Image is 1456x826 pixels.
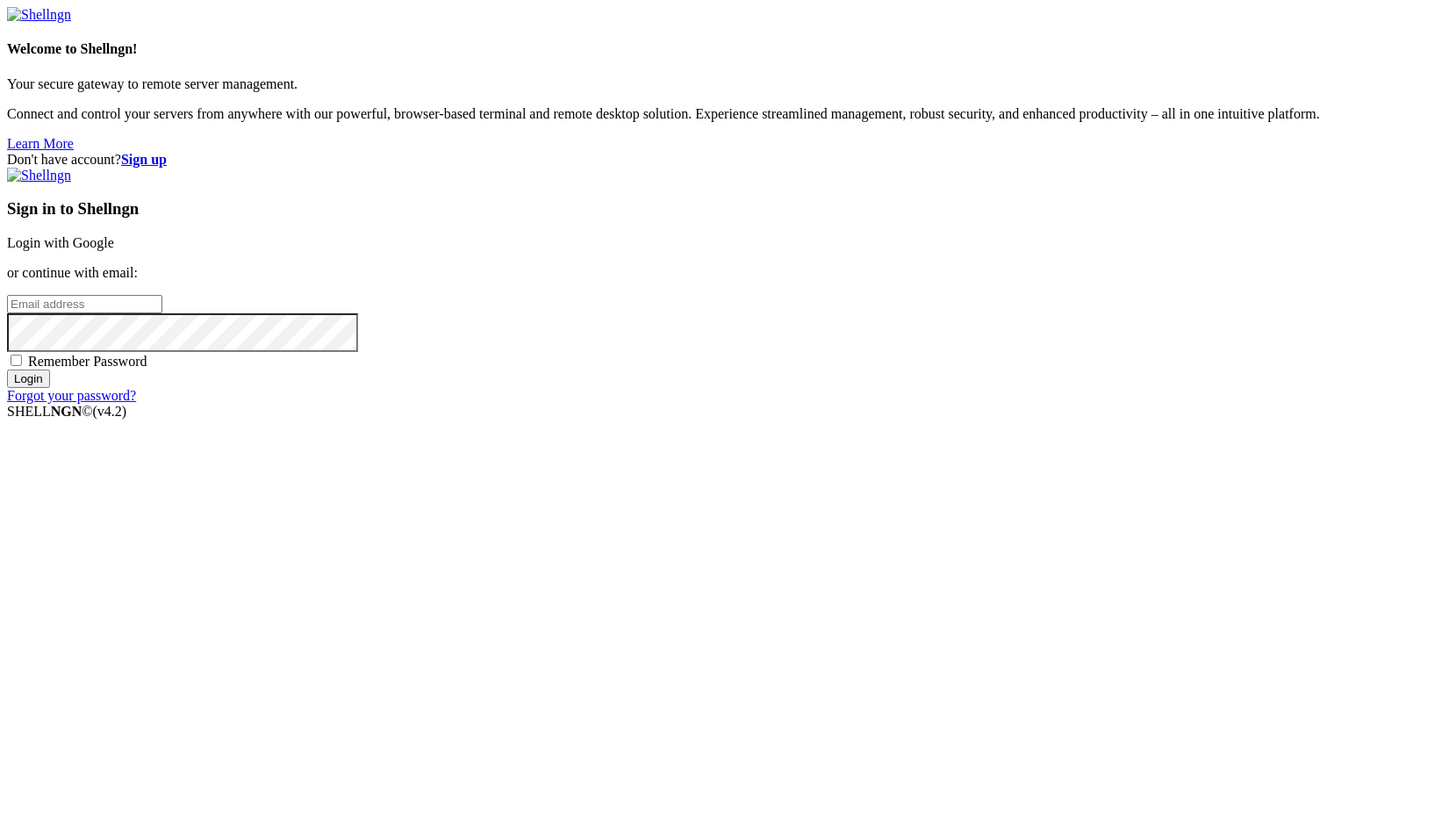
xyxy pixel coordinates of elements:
[7,235,114,250] a: Login with Google
[7,199,1449,219] h3: Sign in to Shellngn
[7,7,71,23] img: Shellngn
[93,404,127,419] span: 4.2.0
[51,404,82,419] b: NGN
[7,106,1449,122] p: Connect and control your servers from anywhere with our powerful, browser-based terminal and remo...
[7,404,126,419] span: SHELL ©
[7,265,1449,281] p: or continue with email:
[7,41,1449,57] h4: Welcome to Shellngn!
[7,152,1449,168] div: Don't have account?
[7,370,50,388] input: Login
[7,295,162,313] input: Email address
[7,136,74,151] a: Learn More
[28,354,147,369] span: Remember Password
[121,152,167,167] a: Sign up
[7,76,1449,92] p: Your secure gateway to remote server management.
[7,388,136,403] a: Forgot your password?
[11,355,22,366] input: Remember Password
[7,168,71,183] img: Shellngn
